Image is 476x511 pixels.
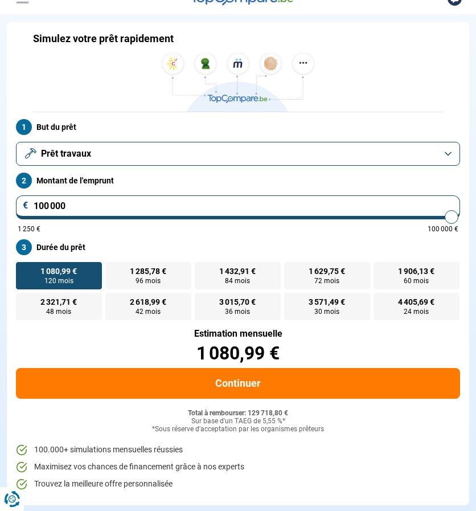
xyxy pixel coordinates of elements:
[398,267,434,275] span: 1 906,13 €
[16,344,460,362] div: 1 080,99 €
[314,308,339,315] span: 30 mois
[46,308,71,315] span: 48 mois
[225,308,250,315] span: 36 mois
[398,298,434,306] span: 4 405,69 €
[16,368,460,399] button: Continuer
[428,226,458,232] span: 100 000 €
[16,173,460,189] label: Montant de l'emprunt
[40,298,77,306] span: 2 321,71 €
[40,267,77,275] span: 1 080,99 €
[23,201,28,210] span: €
[16,142,460,166] button: Prêt travaux
[16,426,460,434] div: *Sous réserve d'acceptation par les organismes prêteurs
[309,267,345,275] span: 1 629,75 €
[225,277,250,284] span: 84 mois
[44,277,73,284] span: 120 mois
[16,119,460,135] label: But du prêt
[18,226,40,232] span: 1 250 €
[158,53,318,112] img: TopCompare.be
[136,308,161,315] span: 42 mois
[41,148,91,160] span: Prêt travaux
[130,298,166,306] span: 2 618,99 €
[16,461,460,473] li: Maximisez vos chances de financement grâce à nos experts
[16,479,460,490] li: Trouvez la meilleure offre personnalisée
[16,418,460,426] div: Sur base d'un TAEG de 5,55 %*
[136,277,161,284] span: 96 mois
[16,239,460,255] label: Durée du prêt
[16,444,460,456] li: 100.000+ simulations mensuelles réussies
[309,298,345,306] span: 3 571,49 €
[16,410,460,418] div: Total à rembourser: 129 718,80 €
[16,329,460,338] div: Estimation mensuelle
[314,277,339,284] span: 72 mois
[219,267,256,275] span: 1 432,91 €
[404,277,429,284] span: 60 mois
[130,267,166,275] span: 1 285,78 €
[33,32,174,45] h1: Simulez votre prêt rapidement
[219,298,256,306] span: 3 015,70 €
[404,308,429,315] span: 24 mois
